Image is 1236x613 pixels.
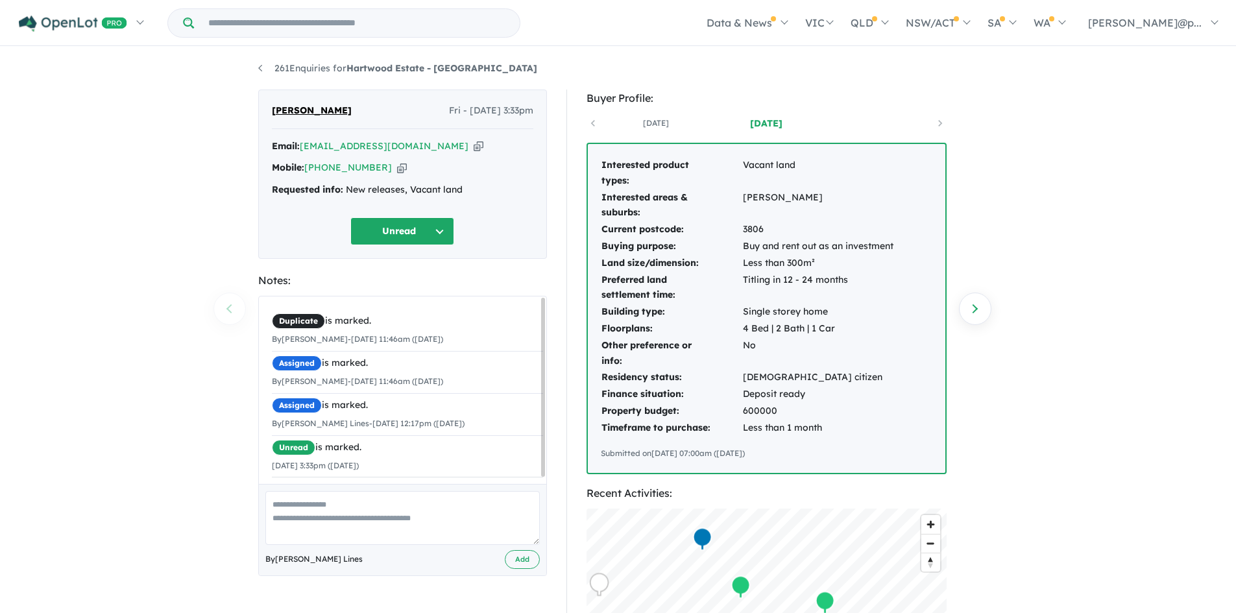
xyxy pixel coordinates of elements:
[921,515,940,534] button: Zoom in
[272,162,304,173] strong: Mobile:
[601,221,742,238] td: Current postcode:
[742,238,894,255] td: Buy and rent out as an investment
[258,272,547,289] div: Notes:
[711,117,821,130] a: [DATE]
[742,337,894,370] td: No
[742,403,894,420] td: 600000
[474,139,483,153] button: Copy
[258,61,978,77] nav: breadcrumb
[350,217,454,245] button: Unread
[272,184,343,195] strong: Requested info:
[346,62,537,74] strong: Hartwood Estate - [GEOGRAPHIC_DATA]
[742,221,894,238] td: 3806
[601,420,742,437] td: Timeframe to purchase:
[272,418,465,428] small: By [PERSON_NAME] Lines - [DATE] 12:17pm ([DATE])
[601,447,932,460] div: Submitted on [DATE] 07:00am ([DATE])
[742,304,894,320] td: Single storey home
[272,334,443,344] small: By [PERSON_NAME] - [DATE] 11:46am ([DATE])
[258,62,537,74] a: 261Enquiries forHartwood Estate - [GEOGRAPHIC_DATA]
[601,369,742,386] td: Residency status:
[601,304,742,320] td: Building type:
[505,550,540,569] button: Add
[449,103,533,119] span: Fri - [DATE] 3:33pm
[742,189,894,222] td: [PERSON_NAME]
[265,553,363,566] span: By [PERSON_NAME] Lines
[601,189,742,222] td: Interested areas & suburbs:
[587,485,947,502] div: Recent Activities:
[272,461,359,470] small: [DATE] 3:33pm ([DATE])
[272,313,325,329] span: Duplicate
[692,527,712,551] div: Map marker
[742,369,894,386] td: [DEMOGRAPHIC_DATA] citizen
[272,355,543,371] div: is marked.
[272,355,322,371] span: Assigned
[921,553,940,571] button: Reset bearing to north
[197,9,517,37] input: Try estate name, suburb, builder or developer
[272,313,543,329] div: is marked.
[731,575,750,599] div: Map marker
[272,398,322,413] span: Assigned
[300,140,468,152] a: [EMAIL_ADDRESS][DOMAIN_NAME]
[601,157,742,189] td: Interested product types:
[742,386,894,403] td: Deposit ready
[601,255,742,272] td: Land size/dimension:
[272,398,543,413] div: is marked.
[589,572,609,596] div: Map marker
[272,140,300,152] strong: Email:
[601,320,742,337] td: Floorplans:
[742,255,894,272] td: Less than 300m²
[601,117,711,130] a: [DATE]
[272,440,315,455] span: Unread
[272,376,443,386] small: By [PERSON_NAME] - [DATE] 11:46am ([DATE])
[601,337,742,370] td: Other preference or info:
[742,320,894,337] td: 4 Bed | 2 Bath | 1 Car
[601,238,742,255] td: Buying purpose:
[601,272,742,304] td: Preferred land settlement time:
[742,420,894,437] td: Less than 1 month
[397,161,407,174] button: Copy
[601,386,742,403] td: Finance situation:
[304,162,392,173] a: [PHONE_NUMBER]
[272,103,352,119] span: [PERSON_NAME]
[742,272,894,304] td: Titling in 12 - 24 months
[19,16,127,32] img: Openlot PRO Logo White
[601,403,742,420] td: Property budget:
[587,90,947,107] div: Buyer Profile:
[272,182,533,198] div: New releases, Vacant land
[272,440,543,455] div: is marked.
[921,534,940,553] button: Zoom out
[1088,16,1202,29] span: [PERSON_NAME]@p...
[742,157,894,189] td: Vacant land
